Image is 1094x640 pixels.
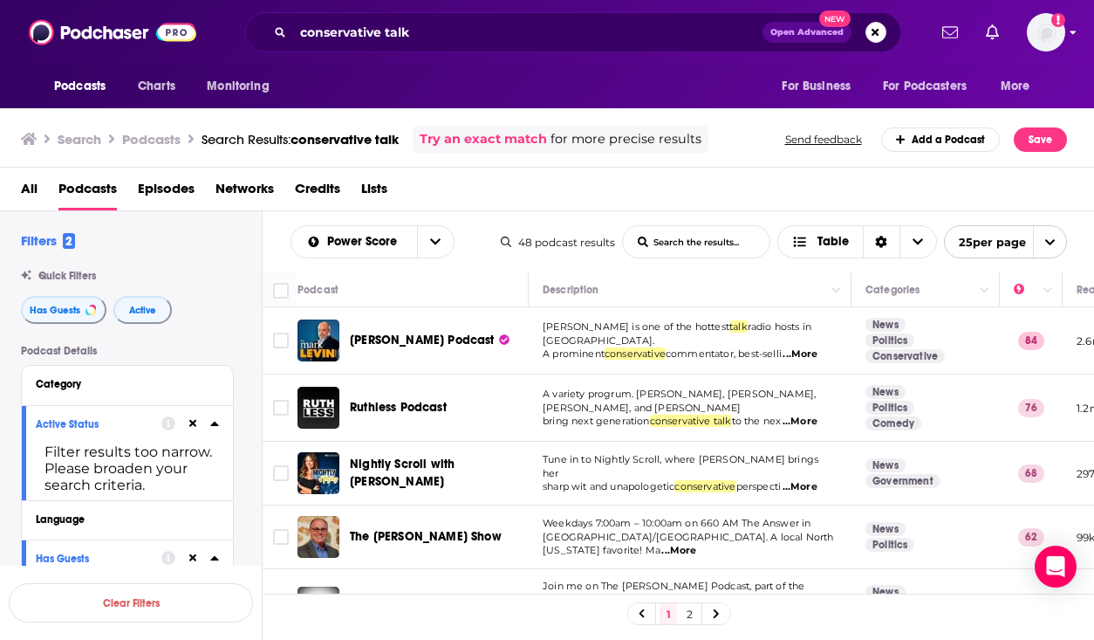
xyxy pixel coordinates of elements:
img: Mark Levin Podcast [297,320,339,361]
button: Open AdvancedNew [762,22,851,43]
span: Quick Filters [38,270,96,282]
a: Politics [865,334,914,348]
a: Nightly Scroll with [PERSON_NAME] [350,456,523,491]
span: [PERSON_NAME] Podcast [350,333,495,348]
span: conservative talk [650,415,732,427]
div: Filter results too narrow. Please broaden your search criteria. [36,444,219,493]
span: A prominent [543,348,605,360]
button: Has Guests [36,547,161,569]
div: 48 podcast results [501,236,615,249]
button: Column Actions [1037,280,1058,301]
p: 84 [1018,332,1044,349]
span: Monitoring [207,74,269,99]
span: [GEOGRAPHIC_DATA]/[GEOGRAPHIC_DATA]. A local North [US_STATE] favorite! Ma [543,531,834,557]
span: Has Guests [30,306,80,315]
span: All [21,175,38,210]
a: News [865,318,906,332]
a: Try an exact match [420,129,547,149]
h2: Choose List sort [291,225,455,258]
a: Podcasts [58,175,117,210]
p: 68 [1018,465,1044,482]
button: open menu [291,236,417,248]
a: Government [865,474,940,488]
span: Toggle select row [273,529,289,545]
img: The Tudor Dixon Podcast [297,587,339,629]
img: Nightly Scroll with Hayley [297,452,339,494]
img: The Mark Davis Show [297,516,339,558]
span: 2 [63,233,75,249]
button: Active Status [36,413,161,435]
a: [PERSON_NAME] Podcast [350,332,509,349]
span: New [819,10,851,27]
a: News [865,458,906,472]
button: Send feedback [780,132,867,147]
span: Active [129,306,156,315]
div: Categories [865,279,920,300]
div: Search Results: [202,131,399,148]
span: Nightly Scroll with [PERSON_NAME] [350,457,455,489]
p: 76 [1018,399,1044,416]
span: [PERSON_NAME] is one of the hottest [543,320,729,333]
span: Open Advanced [770,28,844,37]
a: News [865,385,906,399]
span: Weekdays 7:00am – 10:00am on 660 AM The Answer in [543,517,810,529]
span: Tune in to Nightly Scroll, where [PERSON_NAME] brings her [543,453,818,479]
button: open menu [872,70,992,103]
button: open menu [944,225,1067,258]
span: Charts [138,74,175,99]
span: The [PERSON_NAME] Show [350,529,502,544]
span: ...More [783,480,817,494]
a: Episodes [138,175,195,210]
span: radio hosts in [GEOGRAPHIC_DATA]. [543,320,811,347]
span: 25 per page [945,229,1026,256]
a: 1 [660,603,677,624]
a: Show notifications dropdown [935,17,965,47]
span: Logged in as kileycampbell [1027,13,1065,52]
img: Podchaser - Follow, Share and Rate Podcasts [29,16,196,49]
div: Language [36,513,208,526]
a: News [865,522,906,536]
button: Language [36,508,219,530]
a: Politics [865,538,914,552]
a: Networks [215,175,274,210]
img: User Profile [1027,13,1065,52]
a: The [PERSON_NAME] Show [350,528,502,546]
a: Charts [126,70,186,103]
button: open menu [42,70,128,103]
span: Power Score [327,236,403,248]
span: ...More [783,348,817,361]
p: Podcast Details [21,345,234,357]
span: A variety progrum. [PERSON_NAME], [PERSON_NAME], [PERSON_NAME], and [PERSON_NAME] [543,388,816,414]
div: Active Status [36,418,150,430]
div: Power Score [1014,279,1038,300]
h3: Podcasts [122,131,181,148]
div: Open Intercom Messenger [1035,546,1077,588]
button: Clear Filters [9,583,253,623]
span: bring next generation [543,415,650,427]
div: Sort Direction [863,226,899,258]
h2: Filters [21,232,75,249]
button: open menu [988,70,1052,103]
a: News [865,585,906,599]
p: 62 [1018,528,1044,546]
button: Column Actions [826,280,847,301]
span: Toggle select row [273,400,289,416]
span: Credits [295,175,340,210]
button: open menu [195,70,291,103]
span: ...More [661,544,696,558]
button: Column Actions [974,280,995,301]
span: Ruthless Podcast [350,400,447,415]
div: Category [36,378,208,390]
div: Podcast [297,279,338,300]
span: Podcasts [54,74,106,99]
span: Toggle select row [273,465,289,481]
span: Table [817,236,849,248]
a: Comedy [865,416,921,430]
button: open menu [769,70,872,103]
span: sharp wit and unapologetic [543,480,674,492]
